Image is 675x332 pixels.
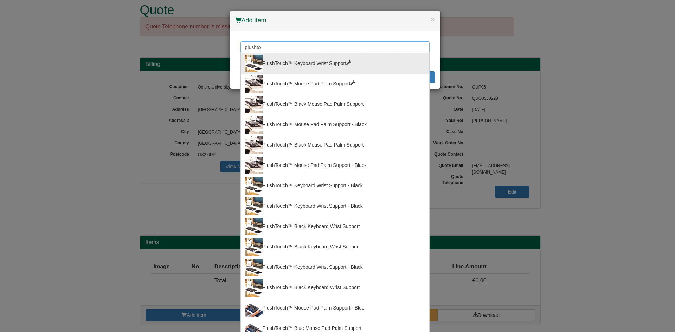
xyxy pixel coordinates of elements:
img: plushtouch-mouse-pad-palm-support_lifestyle_2.jpg [245,96,263,113]
img: plushtouch-mouse-pad-palm-support_lifestyle_2.jpg [245,157,263,174]
img: 2333085_plushtouch-keyboard-wrist-support_lifestyle-1.jpg [245,197,263,215]
img: plushtouch-mouse-pad-palm-support_lifestyle_2.jpg [245,136,263,154]
div: PlushTouch™ Mouse Pad Palm Support - Black [245,116,425,134]
div: PlushTouch™ Keyboard Wrist Support [245,55,425,72]
div: PlushTouch™ Black Keyboard Wrist Support [245,238,425,256]
div: PlushTouch™ Keyboard Wrist Support - Black [245,197,425,215]
img: 2333085_plushtouch-keyboard-wrist-support_lifestyle-1.jpg [245,177,263,195]
div: PlushTouch™ Keyboard Wrist Support - Black [245,177,425,195]
img: 2333085_plushtouch-keyboard-wrist-support_lifestyle-1_1.jpg [245,55,263,72]
div: PlushTouch™ Black Keyboard Wrist Support [245,218,425,235]
img: 2333085_plushtouch-keyboard-wrist-support_lifestyle-1.jpg [245,259,263,276]
div: PlushTouch™ Mouse Pad Palm Support - Blue [245,299,425,317]
img: 2333085_plushtouch-keyboard-wrist-support_lifestyle-1.jpg [245,279,263,297]
img: 2333085_plushtouch-keyboard-wrist-support_lifestyle-1.jpg [245,218,263,235]
h4: Add item [235,16,435,25]
input: Search for a product [240,41,430,53]
div: PlushTouch™ Black Mouse Pad Palm Support [245,136,425,154]
button: × [430,15,435,23]
img: 2333085_plushtouch-keyboard-wrist-support_lifestyle-1.jpg [245,238,263,256]
img: plushtouch-mouse-pad-palm-support_lifestyle_1_1.jpg [245,299,263,317]
div: PlushTouch™ Black Mouse Pad Palm Support [245,96,425,113]
div: PlushTouch™ Mouse Pad Palm Support [245,75,425,93]
div: PlushTouch™ Mouse Pad Palm Support - Black [245,157,425,174]
img: plushtouch-mouse-pad-palm-support_lifestyle.jpg [245,75,263,93]
div: PlushTouch™ Keyboard Wrist Support - Black [245,259,425,276]
img: plushtouch-mouse-pad-palm-support_lifestyle_2.jpg [245,116,263,134]
div: PlushTouch™ Black Keyboard Wrist Support [245,279,425,297]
